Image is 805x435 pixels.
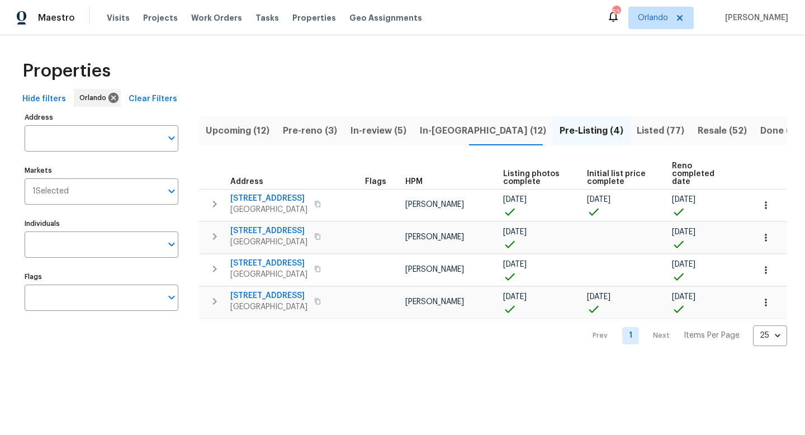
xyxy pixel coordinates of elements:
[672,228,695,236] span: [DATE]
[230,258,307,269] span: [STREET_ADDRESS]
[405,178,423,186] span: HPM
[283,123,337,139] span: Pre-reno (3)
[25,114,178,121] label: Address
[38,12,75,23] span: Maestro
[405,266,464,273] span: [PERSON_NAME]
[672,162,735,186] span: Reno completed date
[18,89,70,110] button: Hide filters
[638,12,668,23] span: Orlando
[405,298,464,306] span: [PERSON_NAME]
[129,92,177,106] span: Clear Filters
[753,321,787,350] div: 25
[560,123,623,139] span: Pre-Listing (4)
[698,123,747,139] span: Resale (52)
[349,12,422,23] span: Geo Assignments
[25,220,178,227] label: Individuals
[721,12,788,23] span: [PERSON_NAME]
[612,7,620,18] div: 52
[405,233,464,241] span: [PERSON_NAME]
[622,327,639,344] a: Goto page 1
[164,290,179,305] button: Open
[230,204,307,215] span: [GEOGRAPHIC_DATA]
[292,12,336,23] span: Properties
[25,167,178,174] label: Markets
[143,12,178,23] span: Projects
[230,225,307,237] span: [STREET_ADDRESS]
[672,196,695,204] span: [DATE]
[230,290,307,301] span: [STREET_ADDRESS]
[587,293,610,301] span: [DATE]
[25,273,178,280] label: Flags
[230,269,307,280] span: [GEOGRAPHIC_DATA]
[587,196,610,204] span: [DATE]
[503,293,527,301] span: [DATE]
[22,65,111,77] span: Properties
[255,14,279,22] span: Tasks
[637,123,684,139] span: Listed (77)
[74,89,121,107] div: Orlando
[164,237,179,252] button: Open
[503,170,568,186] span: Listing photos complete
[230,301,307,313] span: [GEOGRAPHIC_DATA]
[164,183,179,199] button: Open
[230,193,307,204] span: [STREET_ADDRESS]
[582,325,787,346] nav: Pagination Navigation
[672,293,695,301] span: [DATE]
[503,196,527,204] span: [DATE]
[405,201,464,209] span: [PERSON_NAME]
[672,261,695,268] span: [DATE]
[684,330,740,341] p: Items Per Page
[107,12,130,23] span: Visits
[351,123,406,139] span: In-review (5)
[124,89,182,110] button: Clear Filters
[230,237,307,248] span: [GEOGRAPHIC_DATA]
[230,178,263,186] span: Address
[206,123,269,139] span: Upcoming (12)
[191,12,242,23] span: Work Orders
[503,228,527,236] span: [DATE]
[32,187,69,196] span: 1 Selected
[164,130,179,146] button: Open
[420,123,546,139] span: In-[GEOGRAPHIC_DATA] (12)
[503,261,527,268] span: [DATE]
[22,92,66,106] span: Hide filters
[587,170,653,186] span: Initial list price complete
[79,92,111,103] span: Orlando
[365,178,386,186] span: Flags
